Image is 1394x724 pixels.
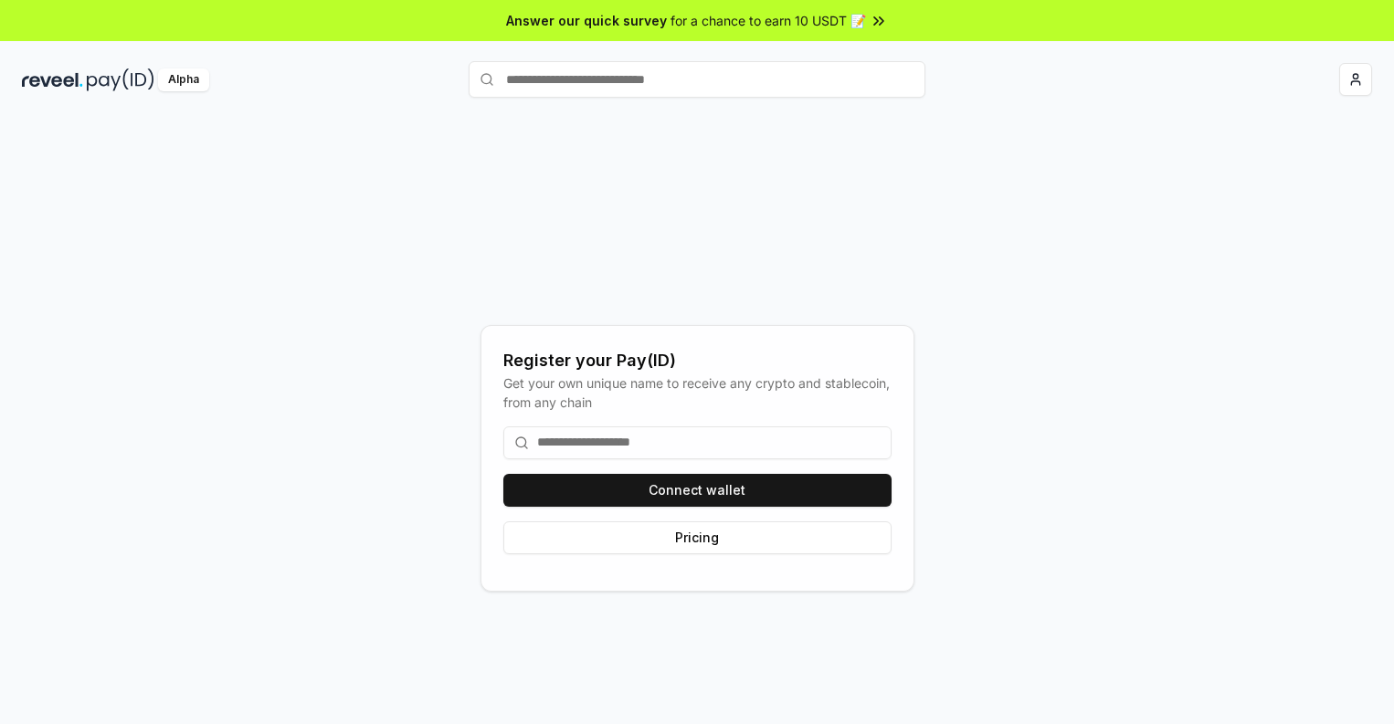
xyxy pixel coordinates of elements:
span: for a chance to earn 10 USDT 📝 [671,11,866,30]
div: Get your own unique name to receive any crypto and stablecoin, from any chain [503,373,892,412]
span: Answer our quick survey [506,11,667,30]
img: reveel_dark [22,68,83,91]
div: Register your Pay(ID) [503,348,892,373]
div: Alpha [158,68,209,91]
button: Pricing [503,521,892,554]
button: Connect wallet [503,474,892,507]
img: pay_id [87,68,154,91]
